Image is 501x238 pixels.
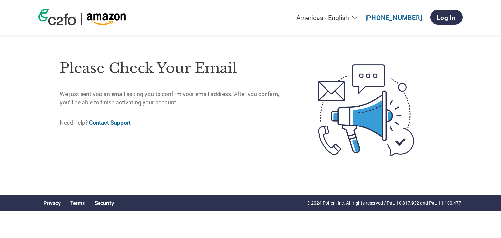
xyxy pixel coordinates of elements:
p: Need help? [60,118,291,127]
img: c2fo logo [38,9,76,25]
a: Privacy [43,200,61,206]
a: Terms [70,200,85,206]
p: We just sent you an email asking you to confirm your email address. After you confirm, you’ll be ... [60,90,291,107]
img: open-email [291,52,441,169]
a: Log In [430,10,463,25]
a: Contact Support [89,119,131,126]
a: [PHONE_NUMBER] [365,13,422,22]
h1: Please check your email [60,58,291,79]
a: Security [95,200,114,206]
p: © 2024 Pollen, Inc. All rights reserved / Pat. 10,817,932 and Pat. 11,100,477. [307,200,463,206]
img: Amazon [86,13,126,25]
